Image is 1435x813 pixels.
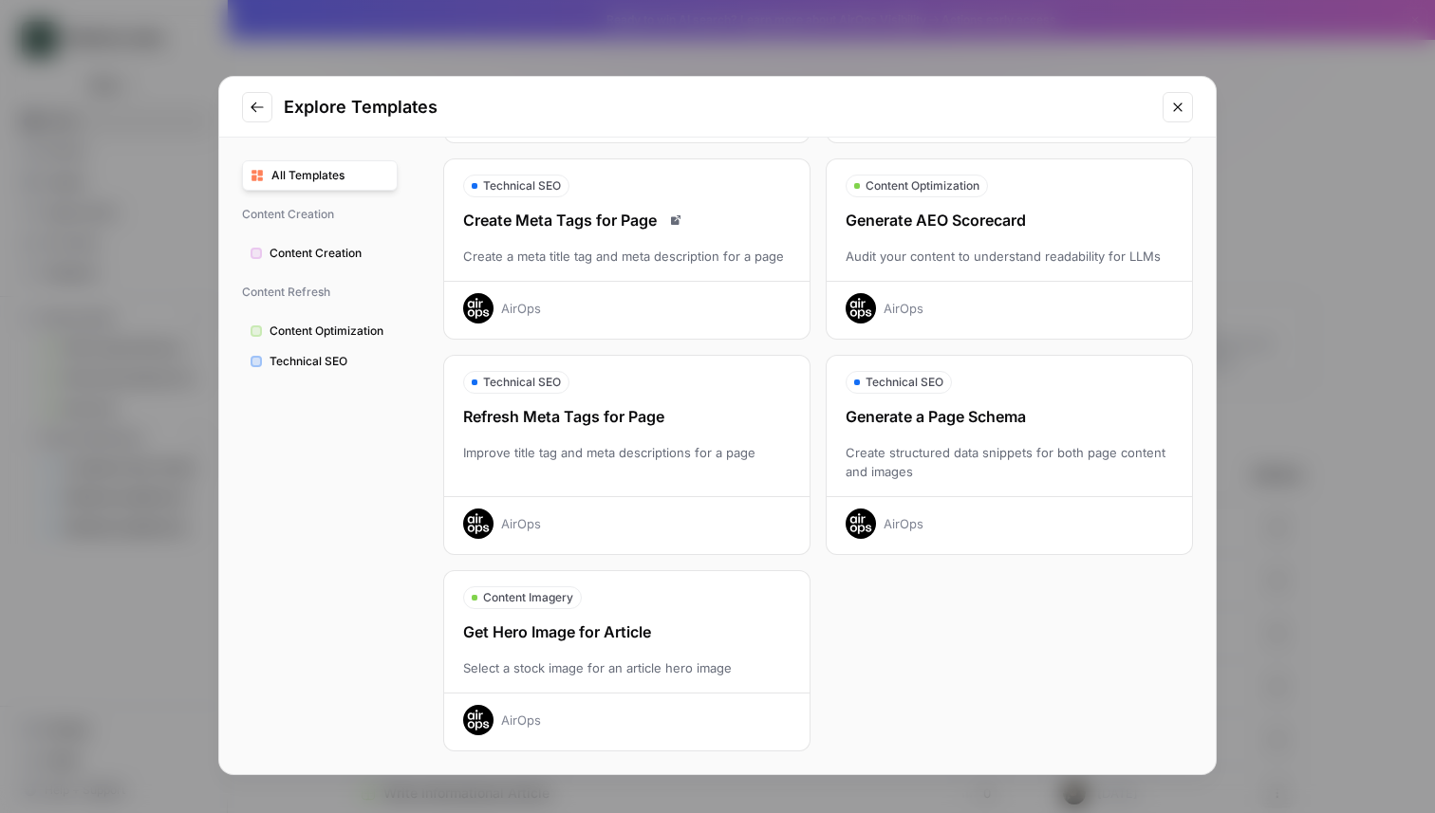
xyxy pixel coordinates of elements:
span: All Templates [271,167,389,184]
div: Improve title tag and meta descriptions for a page [444,443,810,481]
button: Technical SEORefresh Meta Tags for PageImprove title tag and meta descriptions for a pageAirOps [443,355,811,555]
button: Technical SEO [242,346,398,377]
span: Content Optimization [866,177,979,194]
h2: Explore Templates [284,94,1151,120]
span: Technical SEO [270,353,389,370]
div: Refresh Meta Tags for Page [444,405,810,428]
div: Select a stock image for an article hero image [444,658,810,677]
span: Technical SEO [866,374,943,391]
a: Read docs [664,209,687,231]
button: Content Optimization [242,316,398,346]
span: Content Optimization [270,323,389,340]
div: AirOps [501,299,541,318]
div: Audit your content to understand readability for LLMs [827,247,1192,266]
div: Create a meta title tag and meta description for a page [444,247,810,266]
span: Content Creation [270,245,389,262]
button: All Templates [242,160,398,191]
span: Content Refresh [242,276,398,308]
div: Create Meta Tags for Page [444,209,810,231]
div: AirOps [884,299,923,318]
div: AirOps [884,514,923,533]
button: Content ImageryGet Hero Image for ArticleSelect a stock image for an article hero imageAirOps [443,570,811,751]
div: AirOps [501,711,541,730]
button: Content Creation [242,238,398,268]
div: Generate a Page Schema [827,405,1192,428]
span: Technical SEO [483,374,561,391]
div: Create structured data snippets for both page content and images [827,443,1192,481]
div: Get Hero Image for Article [444,620,810,643]
button: Close modal [1163,92,1193,122]
button: Go to previous step [242,92,272,122]
button: Technical SEOCreate Meta Tags for PageRead docsCreate a meta title tag and meta description for a... [443,158,811,340]
span: Technical SEO [483,177,561,194]
span: Content Imagery [483,589,573,606]
div: AirOps [501,514,541,533]
div: Generate AEO Scorecard [827,209,1192,231]
span: Content Creation [242,198,398,231]
button: Content OptimizationGenerate AEO ScorecardAudit your content to understand readability for LLMsAi... [826,158,1193,340]
button: Technical SEOGenerate a Page SchemaCreate structured data snippets for both page content and imag... [826,355,1193,555]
